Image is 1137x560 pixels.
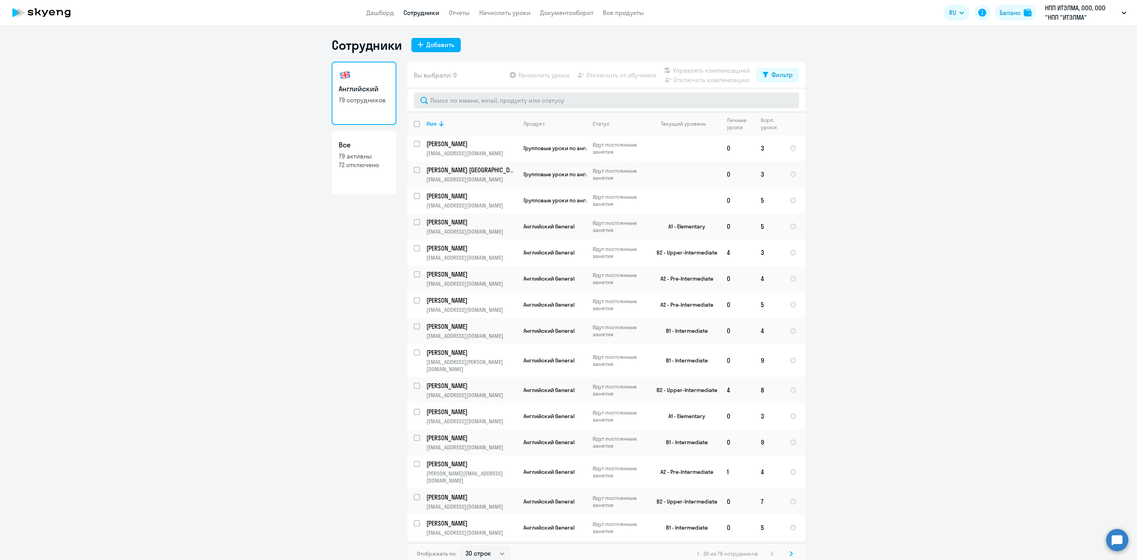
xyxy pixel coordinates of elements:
[426,392,517,399] p: [EMAIL_ADDRESS][DOMAIN_NAME]
[754,377,783,403] td: 8
[426,296,516,305] p: [PERSON_NAME]
[426,348,516,357] p: [PERSON_NAME]
[593,494,647,509] p: Идут постоянные занятия
[647,239,720,266] td: B2 - Upper-Intermediate
[523,145,666,152] span: Групповые уроки по английскому языку для взрослых
[1000,8,1021,17] div: Баланс
[426,192,517,200] a: [PERSON_NAME]
[339,160,389,169] p: 72 отключено
[593,520,647,535] p: Идут постоянные занятия
[426,407,517,416] a: [PERSON_NAME]
[761,117,778,131] div: Корп. уроки
[426,348,517,357] a: [PERSON_NAME]
[754,266,783,292] td: 4
[647,488,720,515] td: B2 - Upper-Intermediate
[720,161,754,187] td: 0
[593,120,610,127] div: Статус
[603,9,644,17] a: Все продукты
[523,120,545,127] div: Продукт
[523,249,574,256] span: Английский General
[523,120,586,127] div: Продукт
[754,187,783,213] td: 5
[720,515,754,541] td: 0
[426,218,517,226] a: [PERSON_NAME]
[523,498,574,505] span: Английский General
[339,140,389,150] h3: Все
[720,403,754,429] td: 0
[647,515,720,541] td: B1 - Intermediate
[720,344,754,377] td: 0
[339,152,389,160] p: 79 активны
[754,344,783,377] td: 9
[754,239,783,266] td: 3
[523,171,666,178] span: Групповые уроки по английскому языку для взрослых
[426,519,517,528] a: [PERSON_NAME]
[1041,3,1130,22] button: НПП ИТЭЛМА, ООО, ООО "НПП "ИТЭЛМА"
[593,353,647,368] p: Идут постоянные занятия
[426,503,517,510] p: [EMAIL_ADDRESS][DOMAIN_NAME]
[426,166,516,174] p: [PERSON_NAME] [GEOGRAPHIC_DATA]
[523,327,574,334] span: Английский General
[754,488,783,515] td: 7
[727,117,754,131] div: Личные уроки
[339,69,351,81] img: english
[426,519,516,528] p: [PERSON_NAME]
[366,9,394,17] a: Дашборд
[523,413,574,420] span: Английский General
[647,403,720,429] td: A1 - Elementary
[720,429,754,455] td: 0
[754,213,783,239] td: 5
[411,38,461,52] button: Добавить
[449,9,470,17] a: Отчеты
[426,176,517,183] p: [EMAIL_ADDRESS][DOMAIN_NAME]
[426,306,517,313] p: [EMAIL_ADDRESS][DOMAIN_NAME]
[417,550,457,557] span: Отображать по:
[332,62,396,125] a: Английский79 сотрудников
[523,439,574,446] span: Английский General
[540,9,593,17] a: Документооборот
[426,332,517,339] p: [EMAIL_ADDRESS][DOMAIN_NAME]
[593,383,647,397] p: Идут постоянные занятия
[339,96,389,104] p: 79 сотрудников
[720,318,754,344] td: 0
[727,117,749,131] div: Личные уроки
[523,275,574,282] span: Английский General
[754,135,783,161] td: 3
[647,377,720,403] td: B2 - Upper-Intermediate
[720,292,754,318] td: 0
[426,460,517,468] a: [PERSON_NAME]
[593,272,647,286] p: Идут постоянные занятия
[403,9,439,17] a: Сотрудники
[523,387,574,394] span: Английский General
[426,192,516,200] p: [PERSON_NAME]
[647,318,720,344] td: B1 - Intermediate
[949,8,956,17] span: RU
[426,418,517,425] p: [EMAIL_ADDRESS][DOMAIN_NAME]
[720,135,754,161] td: 0
[426,244,516,253] p: [PERSON_NAME]
[647,292,720,318] td: A2 - Pre-Intermediate
[523,223,574,230] span: Английский General
[426,120,437,127] div: Имя
[1045,3,1118,22] p: НПП ИТЭЛМА, ООО, ООО "НПП "ИТЭЛМА"
[754,515,783,541] td: 5
[593,193,647,207] p: Идут постоянные занятия
[426,529,517,536] p: [EMAIL_ADDRESS][DOMAIN_NAME]
[756,68,799,82] button: Фильтр
[426,202,517,209] p: [EMAIL_ADDRESS][DOMAIN_NAME]
[523,468,574,475] span: Английский General
[754,161,783,187] td: 3
[647,266,720,292] td: A2 - Pre-Intermediate
[426,140,516,148] p: [PERSON_NAME]
[426,434,516,442] p: [PERSON_NAME]
[426,40,454,49] div: Добавить
[332,37,402,53] h1: Сотрудники
[754,318,783,344] td: 4
[754,292,783,318] td: 5
[754,455,783,488] td: 4
[426,270,516,279] p: [PERSON_NAME]
[426,381,517,390] a: [PERSON_NAME]
[426,228,517,235] p: [EMAIL_ADDRESS][DOMAIN_NAME]
[593,435,647,449] p: Идут постоянные занятия
[647,344,720,377] td: B1 - Intermediate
